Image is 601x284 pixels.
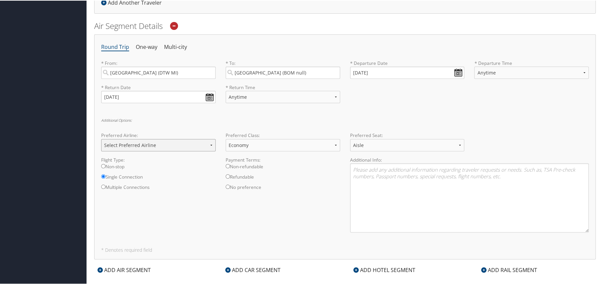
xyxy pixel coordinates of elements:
[350,66,465,78] input: MM/DD/YYYY
[101,163,105,168] input: Non-stop
[226,59,340,78] label: * To:
[222,265,284,273] div: ADD CAR SEGMENT
[226,83,340,90] label: * Return Time
[226,131,340,138] label: Preferred Class:
[226,183,340,194] label: No preference
[226,66,340,78] input: City or Airport Code
[226,156,340,163] label: Payment Terms:
[101,90,216,102] input: MM/DD/YYYY
[101,156,216,163] label: Flight Type:
[226,163,340,173] label: Non-refundable
[350,265,419,273] div: ADD HOTEL SEGMENT
[101,83,216,90] label: * Return Date
[101,173,216,183] label: Single Connection
[101,174,105,178] input: Single Connection
[101,184,105,188] input: Multiple Connections
[94,265,154,273] div: ADD AIR SEGMENT
[474,59,589,83] label: * Departure Time
[350,131,465,138] label: Preferred Seat:
[474,66,589,78] select: * Departure Time
[101,131,216,138] label: Preferred Airline:
[101,118,589,121] h6: Additional Options:
[101,163,216,173] label: Non-stop
[226,163,230,168] input: Non-refundable
[226,174,230,178] input: Refundable
[350,156,589,163] label: Additional Info:
[350,59,465,66] label: * Departure Date
[226,173,340,183] label: Refundable
[478,265,540,273] div: ADD RAIL SEGMENT
[101,41,129,53] li: Round Trip
[94,20,596,31] h2: Air Segment Details
[136,41,157,53] li: One-way
[101,59,216,78] label: * From:
[101,247,589,252] h5: * Denotes required field
[101,183,216,194] label: Multiple Connections
[164,41,187,53] li: Multi-city
[101,66,216,78] input: City or Airport Code
[226,184,230,188] input: No preference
